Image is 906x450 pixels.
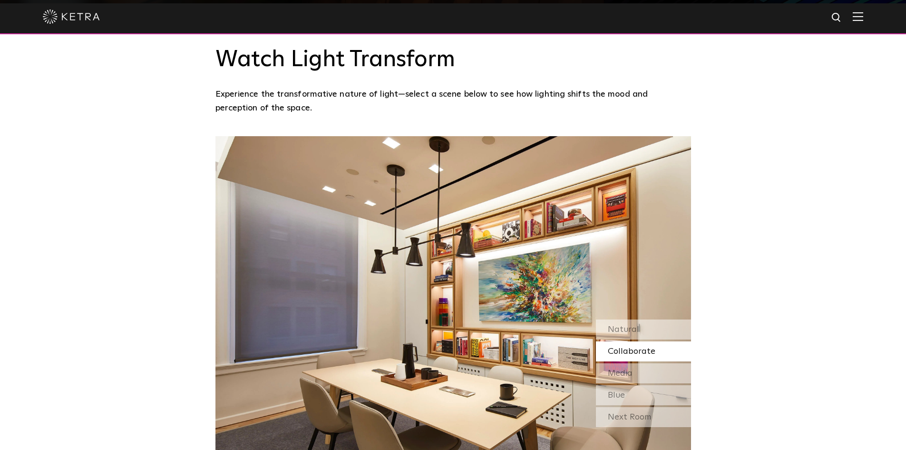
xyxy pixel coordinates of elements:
[831,12,843,24] img: search icon
[608,391,625,400] span: Blue
[608,325,639,334] span: Natural
[608,369,633,378] span: Media
[596,407,691,427] div: Next Room
[215,46,691,74] h3: Watch Light Transform
[215,88,686,115] p: Experience the transformative nature of light—select a scene below to see how lighting shifts the...
[43,10,100,24] img: ketra-logo-2019-white
[608,347,655,356] span: Collaborate
[853,12,863,21] img: Hamburger%20Nav.svg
